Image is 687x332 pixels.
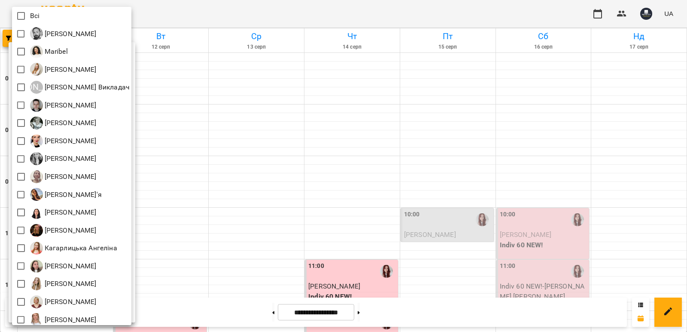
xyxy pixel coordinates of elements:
[30,99,97,112] a: Б [PERSON_NAME]
[30,152,97,165] a: Г [PERSON_NAME]
[30,135,97,148] a: Б [PERSON_NAME]
[30,63,43,76] img: А
[30,260,97,273] a: К [PERSON_NAME]
[30,63,97,76] div: Адамович Вікторія
[30,260,97,273] div: Кожухар Валерія
[30,242,43,255] img: К
[43,46,68,57] p: Maribel
[30,11,40,21] p: Всі
[30,313,43,326] img: К
[30,45,68,58] div: Maribel
[30,135,43,148] img: Б
[30,63,97,76] a: А [PERSON_NAME]
[30,170,43,183] img: Г
[43,29,97,39] p: [PERSON_NAME]
[30,27,43,40] img: I
[30,27,97,40] div: Iván Sánchez-Gil
[43,207,97,218] p: [PERSON_NAME]
[30,206,43,219] img: Д
[30,224,43,237] img: З
[30,188,102,201] a: Г [PERSON_NAME]'я
[43,136,97,146] p: [PERSON_NAME]
[30,117,97,129] div: Бондаренко Наталія
[30,277,43,290] img: К
[30,224,97,237] a: З [PERSON_NAME]
[30,295,43,308] img: К
[30,224,97,237] div: Завада Аня
[30,99,43,112] img: Б
[30,152,43,165] img: Г
[43,172,97,182] p: [PERSON_NAME]
[30,295,97,308] div: Косарик Анастасія
[43,100,97,111] p: [PERSON_NAME]
[30,27,97,40] a: I [PERSON_NAME]
[43,190,102,200] p: [PERSON_NAME]'я
[43,243,117,253] p: Кагарлицька Ангеліна
[30,242,117,255] a: К Кагарлицька Ангеліна
[30,295,97,308] a: К [PERSON_NAME]
[30,206,97,219] a: Д [PERSON_NAME]
[30,81,130,94] div: Андрій Тест Викладач
[30,170,97,183] a: Г [PERSON_NAME]
[30,188,43,201] img: Г
[30,152,97,165] div: Гавришова Катерина
[30,313,97,326] div: Кравченко Тетяна
[43,261,97,271] p: [PERSON_NAME]
[43,297,97,307] p: [PERSON_NAME]
[30,99,97,112] div: Безкоровайний Владислав
[30,277,97,290] a: К [PERSON_NAME]
[30,117,97,129] a: Б [PERSON_NAME]
[30,117,43,129] img: Б
[30,242,117,255] div: Кагарлицька Ангеліна
[30,81,130,94] a: [PERSON_NAME] [PERSON_NAME] Викладач
[43,315,97,325] p: [PERSON_NAME]
[43,118,97,128] p: [PERSON_NAME]
[30,260,43,273] img: К
[43,65,97,75] p: [PERSON_NAME]
[30,45,43,58] img: M
[43,82,130,92] p: [PERSON_NAME] Викладач
[43,225,97,236] p: [PERSON_NAME]
[30,277,97,290] div: Козлова Світлана
[43,279,97,289] p: [PERSON_NAME]
[30,45,68,58] a: M Maribel
[30,313,97,326] a: К [PERSON_NAME]
[43,154,97,164] p: [PERSON_NAME]
[30,81,43,94] div: [PERSON_NAME]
